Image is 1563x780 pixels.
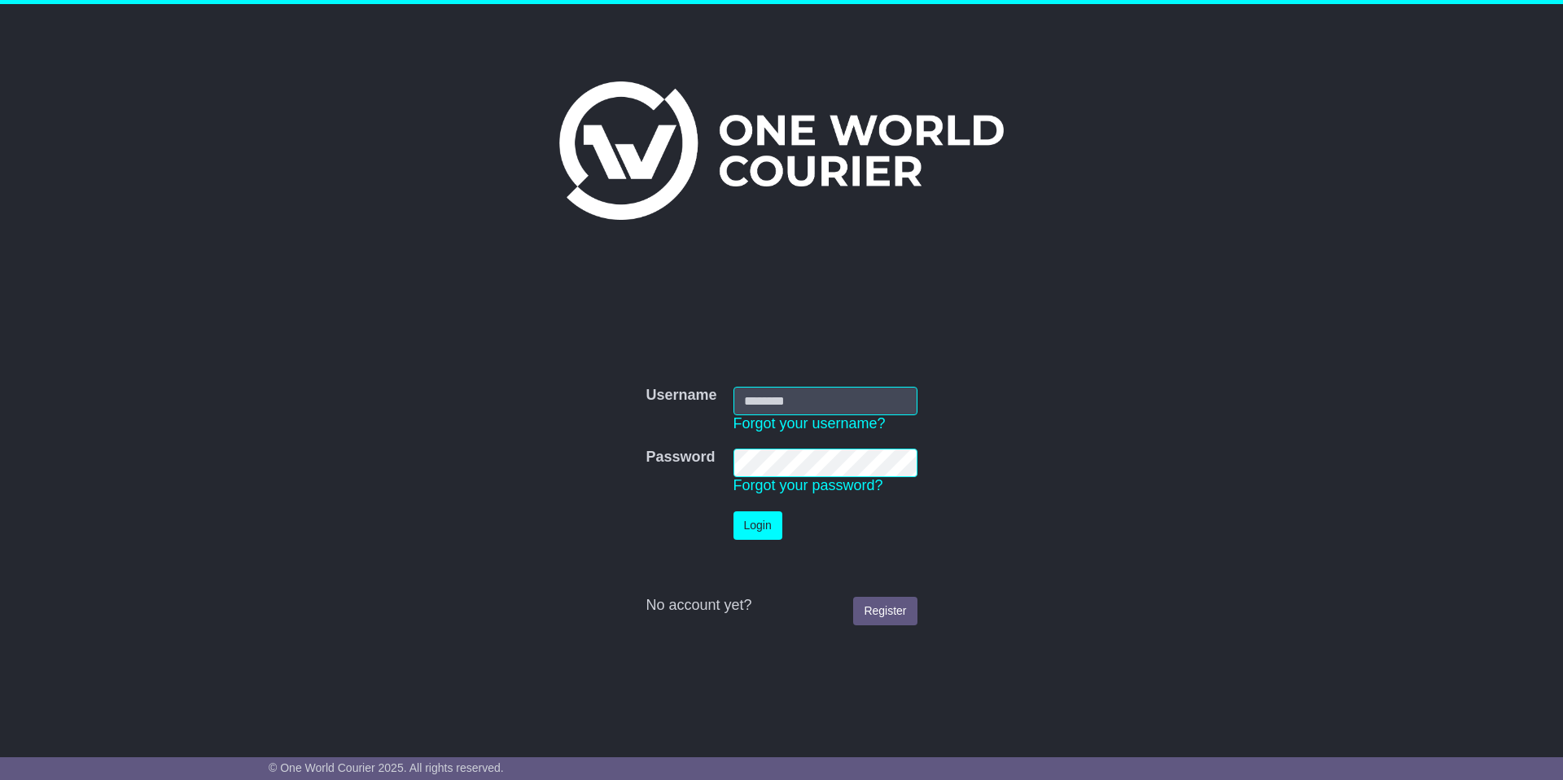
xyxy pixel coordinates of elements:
a: Forgot your password? [733,477,883,493]
label: Username [646,387,716,405]
a: Forgot your username? [733,415,886,432]
label: Password [646,449,715,467]
button: Login [733,511,782,540]
div: No account yet? [646,597,917,615]
a: Register [853,597,917,625]
span: © One World Courier 2025. All rights reserved. [269,761,504,774]
img: One World [559,81,1004,220]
